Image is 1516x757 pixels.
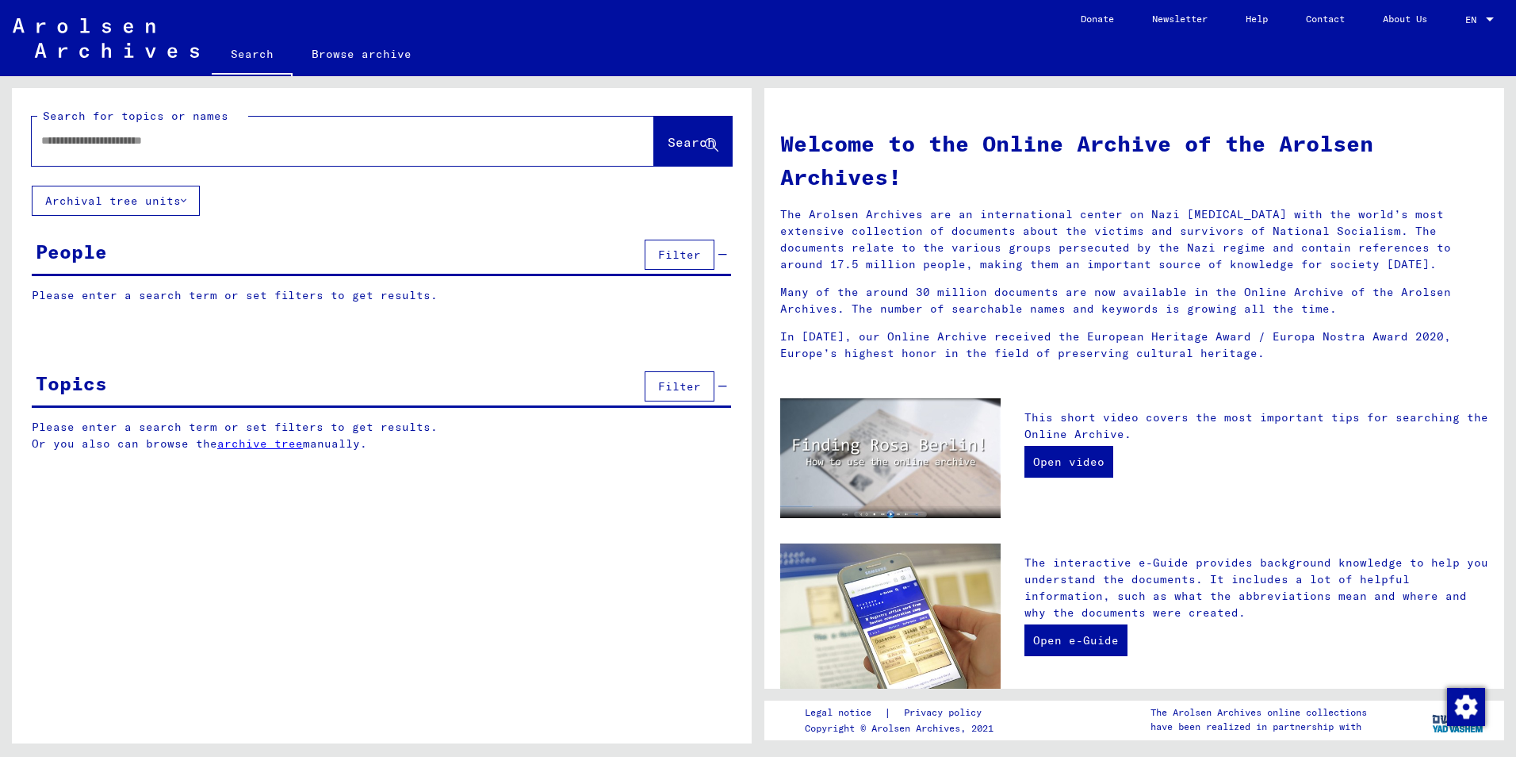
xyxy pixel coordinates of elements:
[805,705,1001,721] div: |
[1024,409,1488,443] p: This short video covers the most important tips for searching the Online Archive.
[32,186,200,216] button: Archival tree units
[658,379,701,394] span: Filter
[780,284,1488,317] p: Many of the around 30 million documents are now available in the Online Archive of the Arolsen Ar...
[217,436,303,451] a: archive tree
[1150,720,1367,734] p: have been realized in partnership with
[891,705,1001,721] a: Privacy policy
[293,35,431,73] a: Browse archive
[654,117,732,166] button: Search
[1024,555,1488,621] p: The interactive e-Guide provides background knowledge to help you understand the documents. It in...
[1024,446,1113,478] a: Open video
[780,398,1001,518] img: video.jpg
[32,287,731,304] p: Please enter a search term or set filters to get results.
[13,18,199,58] img: Arolsen_neg.svg
[645,240,714,270] button: Filter
[43,109,228,123] mat-label: Search for topics or names
[1465,14,1483,25] span: EN
[780,127,1488,194] h1: Welcome to the Online Archive of the Arolsen Archives!
[36,237,107,266] div: People
[36,369,107,398] div: Topics
[668,134,715,150] span: Search
[658,248,701,262] span: Filter
[645,371,714,402] button: Filter
[1446,687,1484,725] div: Change consent
[780,329,1488,362] p: In [DATE], our Online Archive received the European Heritage Award / Europa Nostra Award 2020, Eu...
[212,35,293,76] a: Search
[805,721,1001,736] p: Copyright © Arolsen Archives, 2021
[780,544,1001,690] img: eguide.jpg
[805,705,884,721] a: Legal notice
[1150,705,1367,720] p: The Arolsen Archives online collections
[1429,700,1488,740] img: yv_logo.png
[1447,688,1485,726] img: Change consent
[1024,624,1127,656] a: Open e-Guide
[780,206,1488,273] p: The Arolsen Archives are an international center on Nazi [MEDICAL_DATA] with the world’s most ext...
[32,419,732,452] p: Please enter a search term or set filters to get results. Or you also can browse the manually.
